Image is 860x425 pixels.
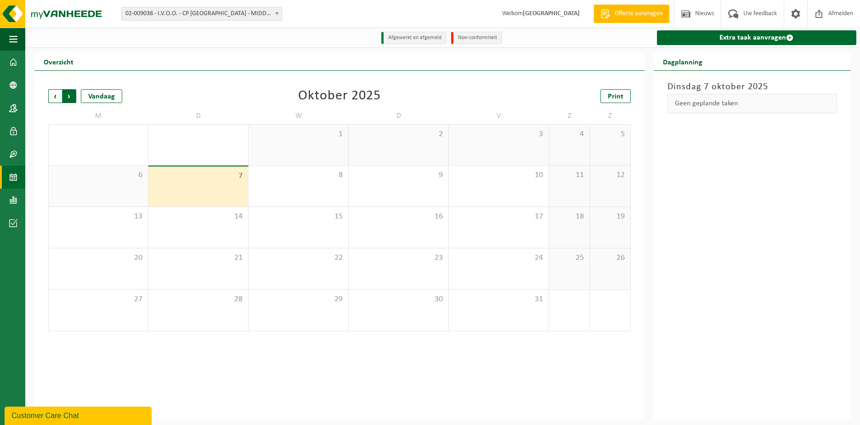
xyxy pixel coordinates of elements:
span: 7 [153,171,243,181]
span: Offerte aanvragen [612,9,665,18]
h3: Dinsdag 7 oktober 2025 [668,80,837,94]
span: Volgende [62,89,76,103]
div: Vandaag [81,89,122,103]
td: Z [549,108,590,124]
div: Oktober 2025 [298,89,381,103]
span: 22 [253,253,344,263]
span: 20 [53,253,143,263]
span: Vorige [48,89,62,103]
span: 23 [353,253,444,263]
td: W [249,108,349,124]
span: 31 [453,294,544,304]
h2: Overzicht [34,52,83,70]
a: Offerte aanvragen [594,5,669,23]
span: 10 [453,170,544,180]
span: 13 [53,212,143,222]
span: 02-009038 - I.V.O.O. - CP MIDDELKERKE - MIDDELKERKE [121,7,282,21]
span: 9 [353,170,444,180]
span: 3 [453,129,544,139]
span: 18 [554,212,585,222]
span: 19 [594,212,626,222]
span: 15 [253,212,344,222]
td: M [48,108,148,124]
span: 26 [594,253,626,263]
span: 1 [253,129,344,139]
strong: [GEOGRAPHIC_DATA] [523,10,580,17]
a: Extra taak aanvragen [657,30,856,45]
span: 28 [153,294,243,304]
span: 29 [253,294,344,304]
li: Non-conformiteit [451,32,502,44]
a: Print [600,89,631,103]
span: 6 [53,170,143,180]
span: Print [608,93,623,100]
span: 2 [353,129,444,139]
td: D [148,108,249,124]
td: D [349,108,449,124]
span: 14 [153,212,243,222]
span: 27 [53,294,143,304]
iframe: chat widget [5,405,153,425]
span: 5 [594,129,626,139]
span: 25 [554,253,585,263]
span: 02-009038 - I.V.O.O. - CP MIDDELKERKE - MIDDELKERKE [122,7,282,20]
span: 8 [253,170,344,180]
span: 12 [594,170,626,180]
span: 16 [353,212,444,222]
span: 17 [453,212,544,222]
span: 30 [353,294,444,304]
h2: Dagplanning [654,52,712,70]
span: 24 [453,253,544,263]
span: 11 [554,170,585,180]
td: Z [590,108,631,124]
div: Geen geplande taken [668,94,837,113]
td: V [449,108,549,124]
span: 4 [554,129,585,139]
span: 21 [153,253,243,263]
li: Afgewerkt en afgemeld [381,32,447,44]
